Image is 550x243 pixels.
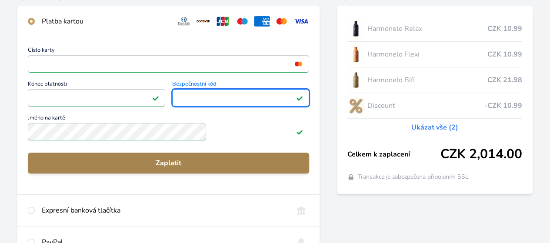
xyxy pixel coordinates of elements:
span: CZK 2,014.00 [440,146,522,162]
img: Platné pole [296,94,303,101]
a: Ukázat vše (2) [411,122,458,133]
span: -CZK 10.99 [484,100,522,111]
img: mc [293,60,304,68]
div: Platba kartou [42,16,169,27]
span: Číslo karty [28,47,309,55]
img: amex.svg [254,16,270,27]
button: Zaplatit [28,153,309,173]
img: discount-lo.png [347,95,364,117]
span: CZK 10.99 [487,23,522,34]
span: Bezpečnostní kód [172,81,310,89]
img: jcb.svg [215,16,231,27]
span: Konec platnosti [28,81,165,89]
span: Harmonelo Flexi [367,49,487,60]
img: diners.svg [176,16,192,27]
img: Platné pole [296,128,303,135]
span: CZK 10.99 [487,49,522,60]
span: Harmonelo Bifi [367,75,487,85]
img: CLEAN_FLEXI_se_stinem_x-hi_(1)-lo.jpg [347,43,364,65]
span: Zaplatit [35,158,302,168]
iframe: Iframe pro datum vypršení platnosti [32,92,161,104]
span: Transakce je zabezpečena připojením SSL [358,173,469,181]
span: Jméno na kartě [28,115,309,123]
div: Expresní banková tlačítka [42,205,286,216]
iframe: Iframe pro bezpečnostní kód [176,92,306,104]
input: Jméno na kartěPlatné pole [28,123,206,140]
img: CLEAN_BIFI_se_stinem_x-lo.jpg [347,69,364,91]
iframe: Iframe pro číslo karty [32,58,305,70]
span: CZK 21.98 [487,75,522,85]
img: maestro.svg [234,16,250,27]
span: Celkem k zaplacení [347,149,440,160]
img: discover.svg [195,16,211,27]
img: mc.svg [273,16,290,27]
img: visa.svg [293,16,309,27]
img: CLEAN_RELAX_se_stinem_x-lo.jpg [347,18,364,40]
img: Platné pole [152,94,159,101]
span: Harmonelo Relax [367,23,487,34]
span: Discount [367,100,484,111]
img: onlineBanking_CZ.svg [293,205,309,216]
